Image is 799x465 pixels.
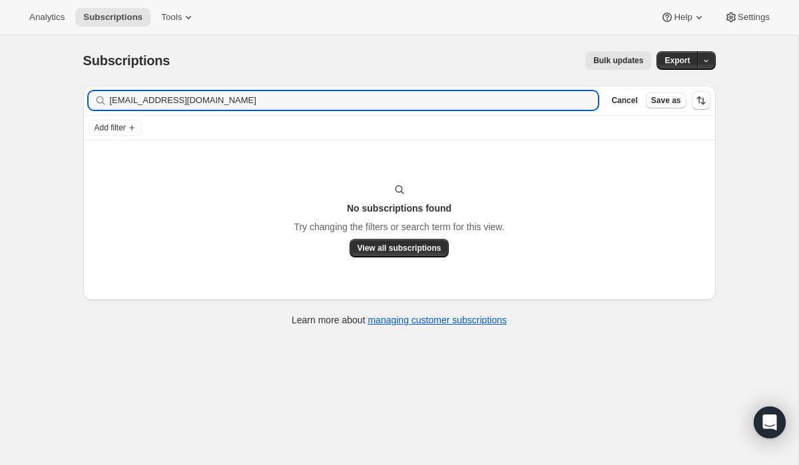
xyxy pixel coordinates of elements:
[754,406,786,438] div: Open Intercom Messenger
[89,120,142,136] button: Add filter
[606,92,643,108] button: Cancel
[347,202,451,215] h3: No subscriptions found
[29,12,65,23] span: Analytics
[83,12,142,23] span: Subscriptions
[611,95,637,106] span: Cancel
[358,243,441,253] span: View all subscriptions
[674,12,692,23] span: Help
[593,55,643,66] span: Bulk updates
[350,239,449,257] button: View all subscriptions
[738,12,770,23] span: Settings
[368,315,507,325] a: managing customer subscriptions
[75,8,150,27] button: Subscriptions
[95,122,126,133] span: Add filter
[294,220,504,233] p: Try changing the filters or search term for this view.
[161,12,182,23] span: Tools
[692,91,710,110] button: Sort the results
[653,8,713,27] button: Help
[21,8,73,27] button: Analytics
[585,51,651,70] button: Bulk updates
[651,95,681,106] span: Save as
[665,55,690,66] span: Export
[292,313,507,327] p: Learn more about
[110,91,599,110] input: Filter subscribers
[83,53,170,68] span: Subscriptions
[153,8,203,27] button: Tools
[657,51,698,70] button: Export
[716,8,778,27] button: Settings
[646,92,686,108] button: Save as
